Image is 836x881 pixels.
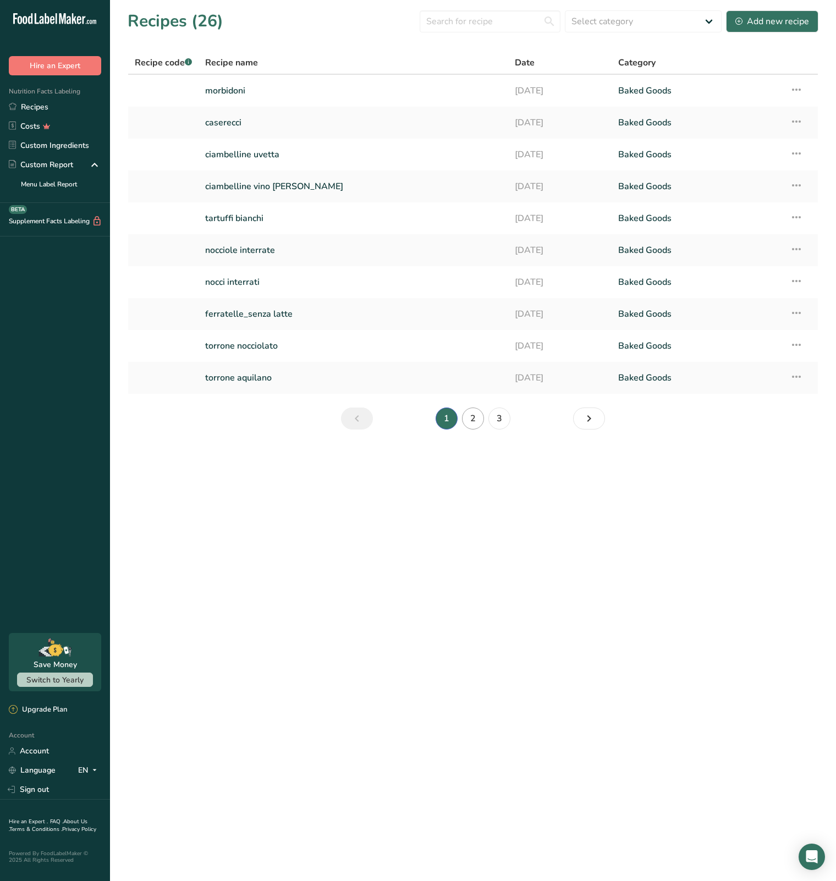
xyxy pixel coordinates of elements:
[618,175,777,198] a: Baked Goods
[205,111,502,134] a: caserecci
[78,764,101,777] div: EN
[9,761,56,780] a: Language
[618,207,777,230] a: Baked Goods
[9,159,73,170] div: Custom Report
[9,56,101,75] button: Hire an Expert
[618,302,777,326] a: Baked Goods
[515,334,605,357] a: [DATE]
[735,15,809,28] div: Add new recipe
[515,111,605,134] a: [DATE]
[799,844,825,870] div: Open Intercom Messenger
[618,239,777,262] a: Baked Goods
[9,818,87,833] a: About Us .
[515,79,605,102] a: [DATE]
[515,143,605,166] a: [DATE]
[205,143,502,166] a: ciambelline uvetta
[515,366,605,389] a: [DATE]
[205,239,502,262] a: nocciole interrate
[618,111,777,134] a: Baked Goods
[9,850,101,863] div: Powered By FoodLabelMaker © 2025 All Rights Reserved
[9,818,48,825] a: Hire an Expert .
[9,704,67,715] div: Upgrade Plan
[9,205,27,214] div: BETA
[618,334,777,357] a: Baked Goods
[341,408,373,430] a: Previous page
[726,10,818,32] button: Add new recipe
[618,56,656,69] span: Category
[515,56,535,69] span: Date
[618,271,777,294] a: Baked Goods
[515,207,605,230] a: [DATE]
[618,366,777,389] a: Baked Goods
[34,659,77,670] div: Save Money
[205,79,502,102] a: morbidoni
[515,175,605,198] a: [DATE]
[488,408,510,430] a: Page 3.
[205,207,502,230] a: tartuffi bianchi
[618,79,777,102] a: Baked Goods
[205,366,502,389] a: torrone aquilano
[205,175,502,198] a: ciambelline vino [PERSON_NAME]
[128,9,223,34] h1: Recipes (26)
[515,271,605,294] a: [DATE]
[515,239,605,262] a: [DATE]
[205,334,502,357] a: torrone nocciolato
[17,673,93,687] button: Switch to Yearly
[26,675,84,685] span: Switch to Yearly
[9,825,62,833] a: Terms & Conditions .
[515,302,605,326] a: [DATE]
[420,10,560,32] input: Search for recipe
[135,57,192,69] span: Recipe code
[50,818,63,825] a: FAQ .
[205,302,502,326] a: ferratelle_senza latte
[205,271,502,294] a: nocci interrati
[573,408,605,430] a: Next page
[205,56,258,69] span: Recipe name
[462,408,484,430] a: Page 2.
[618,143,777,166] a: Baked Goods
[62,825,96,833] a: Privacy Policy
